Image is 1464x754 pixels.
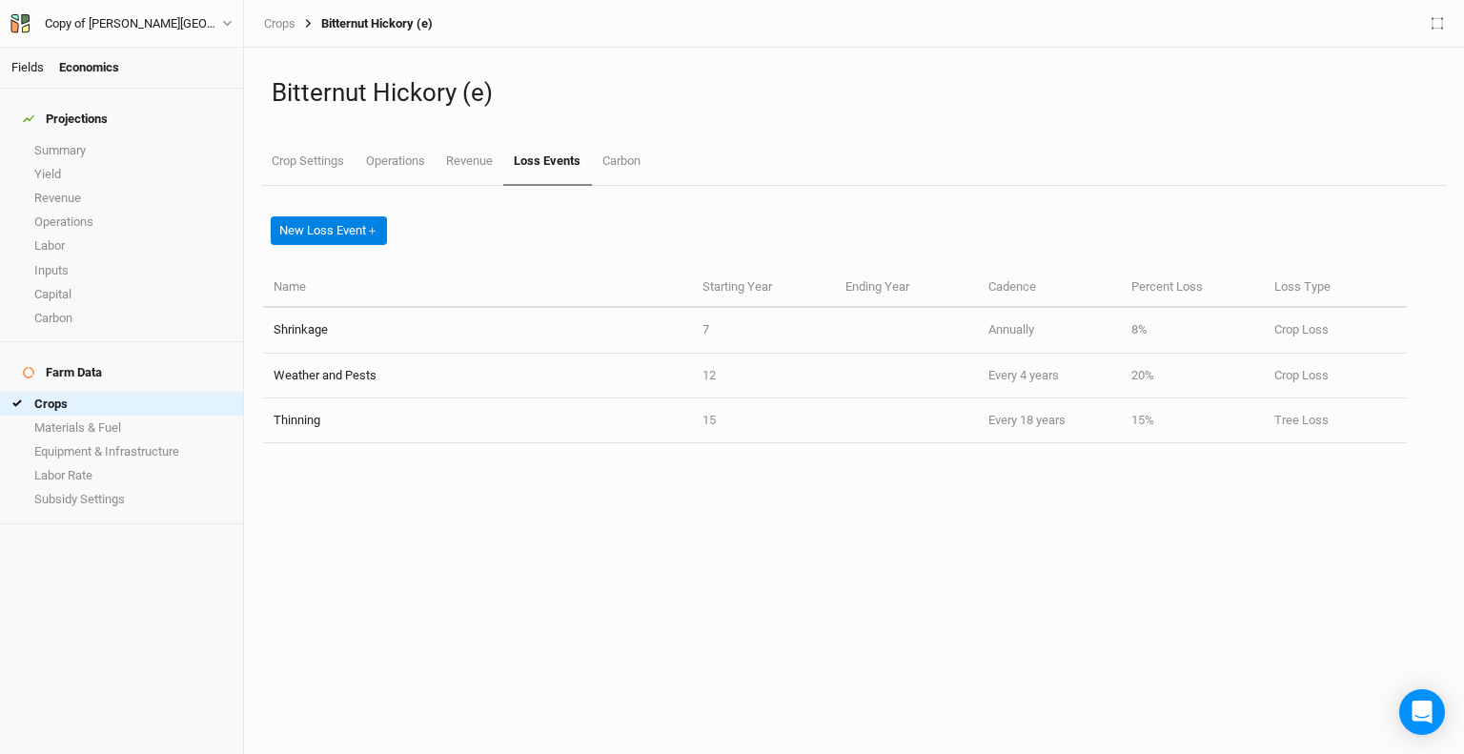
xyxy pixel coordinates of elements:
td: Shrinkage [263,308,692,353]
th: Name [263,268,692,309]
a: Carbon [592,138,651,184]
td: Every 4 years [978,354,1121,398]
a: Crops [264,16,295,31]
td: 15 [692,398,835,443]
h1: Bitternut Hickory (e) [272,78,1436,108]
div: Farm Data [23,365,102,380]
button: New Loss Event＋ [271,216,387,245]
div: Copy of [PERSON_NAME][GEOGRAPHIC_DATA] [45,14,222,33]
a: Operations [355,138,435,184]
td: 12 [692,354,835,398]
td: Tree Loss [1264,398,1407,443]
td: Weather and Pests [263,354,692,398]
th: Loss Type [1264,268,1407,309]
th: Cadence [978,268,1121,309]
th: Starting Year [692,268,835,309]
th: Ending Year [835,268,978,309]
td: Every 18 years [978,398,1121,443]
div: Economics [59,59,119,76]
div: Bitternut Hickory (e) [295,16,433,31]
a: Revenue [436,138,503,184]
div: Copy of Opal Grove Farm [45,14,222,33]
a: Crop Settings [261,138,355,184]
td: Crop Loss [1264,354,1407,398]
td: Thinning [263,398,692,443]
th: Percent Loss [1121,268,1264,309]
td: 7 [692,308,835,353]
a: Loss Events [503,138,591,186]
a: Fields [11,60,44,74]
td: 15% [1121,398,1264,443]
td: Crop Loss [1264,308,1407,353]
td: Annually [978,308,1121,353]
td: 8% [1121,308,1264,353]
td: 20% [1121,354,1264,398]
div: Projections [23,112,108,127]
div: Open Intercom Messenger [1399,689,1445,735]
button: Copy of [PERSON_NAME][GEOGRAPHIC_DATA] [10,13,234,34]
